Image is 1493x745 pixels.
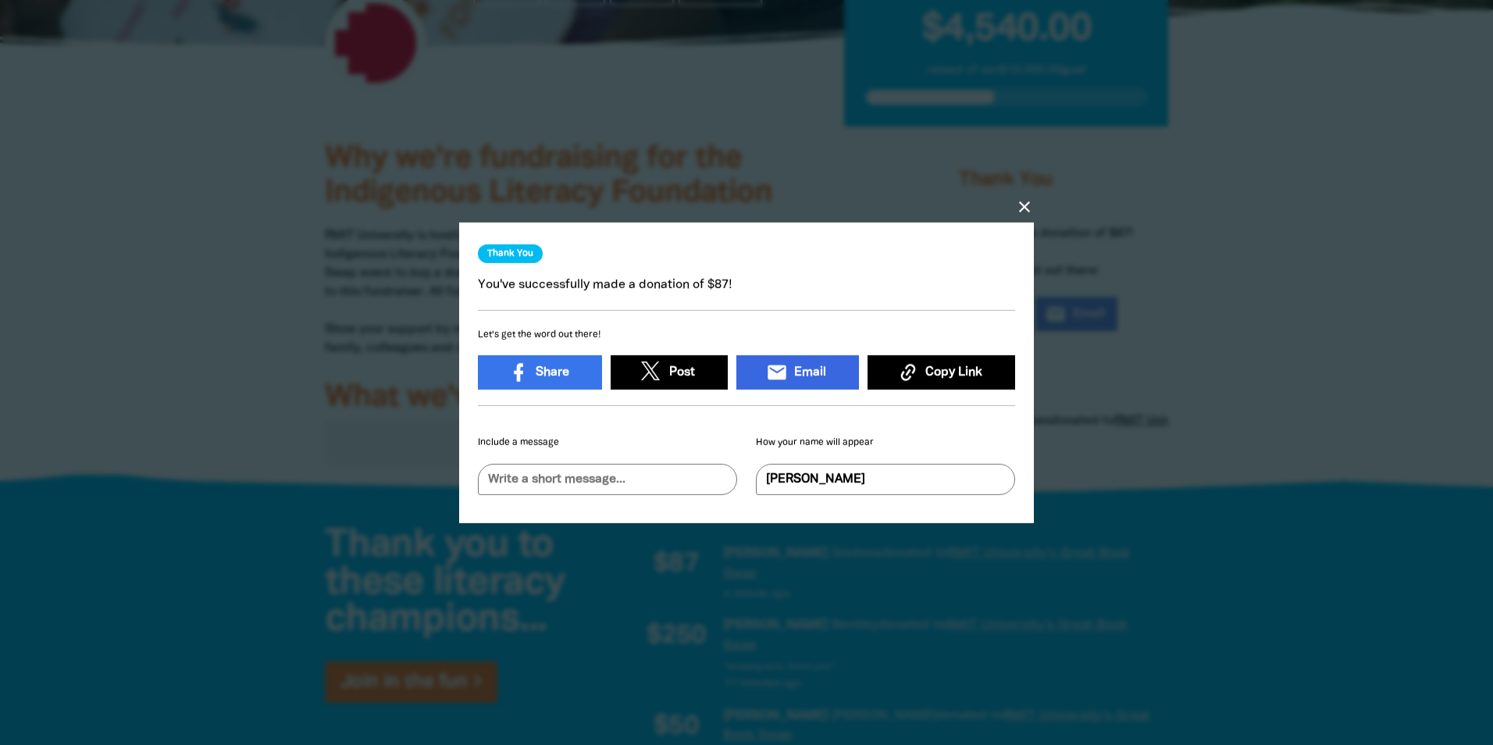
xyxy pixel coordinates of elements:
[478,355,602,390] a: Share
[1015,197,1034,216] button: close
[868,355,1015,390] button: Copy Link
[756,434,1015,451] h6: How your name will appear
[766,362,788,383] i: email
[536,363,569,382] span: Share
[669,363,695,382] span: Post
[478,463,737,494] input: Write a short message...
[478,326,1015,343] h6: Let's get the word out there!
[794,363,826,382] span: Email
[611,355,728,390] a: Post
[478,275,1015,294] p: You've successfully made a donation of $87!
[478,434,737,451] h6: Include a message
[736,355,859,390] a: emailEmail
[925,363,982,382] span: Copy Link
[478,244,543,262] h3: Thank You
